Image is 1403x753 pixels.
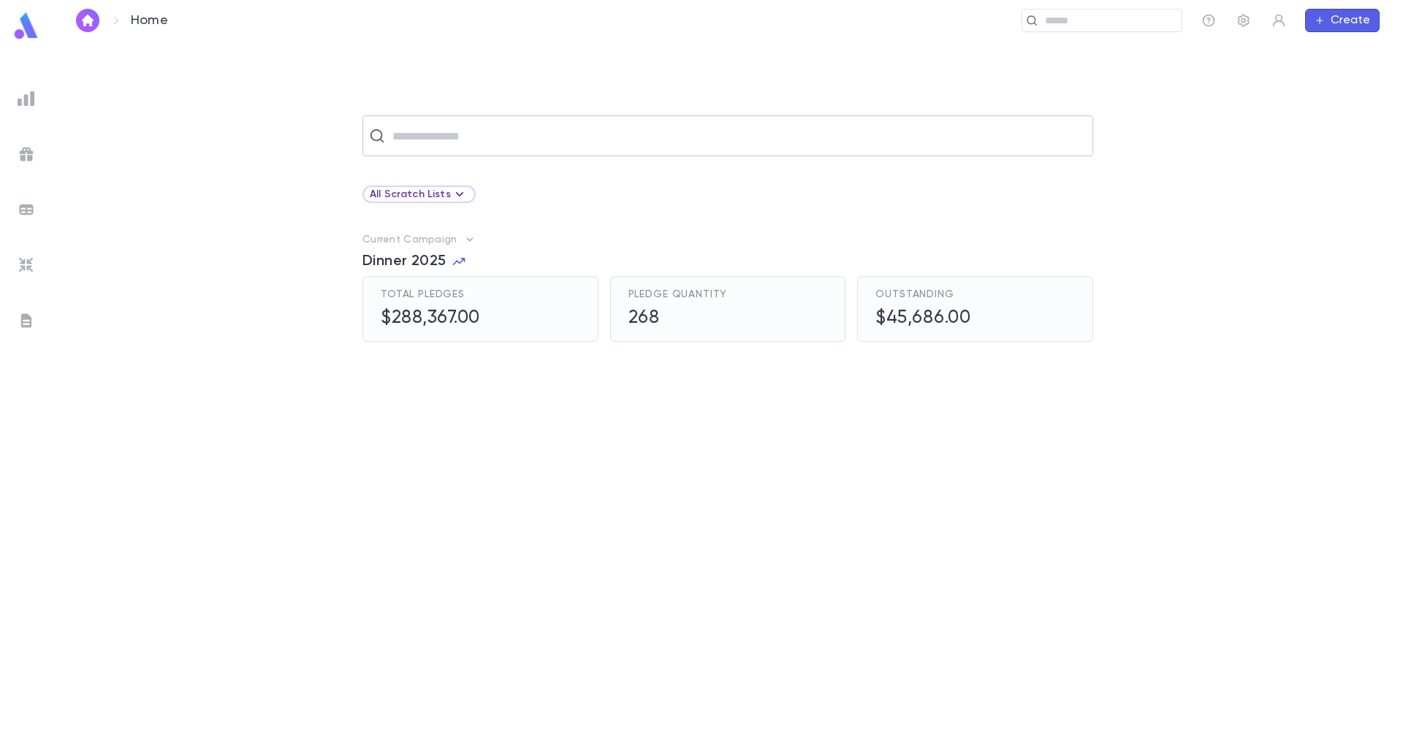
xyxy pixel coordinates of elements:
h5: $45,686.00 [875,307,970,329]
img: batches_grey.339ca447c9d9533ef1741baa751efc33.svg [18,201,35,218]
span: Total Pledges [381,288,465,300]
span: Dinner 2025 [362,253,446,270]
img: home_white.a664292cf8c1dea59945f0da9f25487c.svg [79,15,96,26]
button: Create [1305,9,1380,32]
img: letters_grey.7941b92b52307dd3b8a917253454ce1c.svg [18,312,35,329]
img: logo [12,12,41,40]
span: Outstanding [875,288,954,300]
img: imports_grey.530a8a0e642e233f2baf0ef88e8c9fcb.svg [18,256,35,274]
div: All Scratch Lists [370,186,468,203]
h5: 268 [628,307,660,329]
div: All Scratch Lists [362,186,476,203]
p: Current Campaign [362,234,457,245]
h5: $288,367.00 [381,307,480,329]
p: Home [131,12,168,28]
span: Pledge Quantity [628,288,728,300]
img: campaigns_grey.99e729a5f7ee94e3726e6486bddda8f1.svg [18,145,35,163]
img: reports_grey.c525e4749d1bce6a11f5fe2a8de1b229.svg [18,90,35,107]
